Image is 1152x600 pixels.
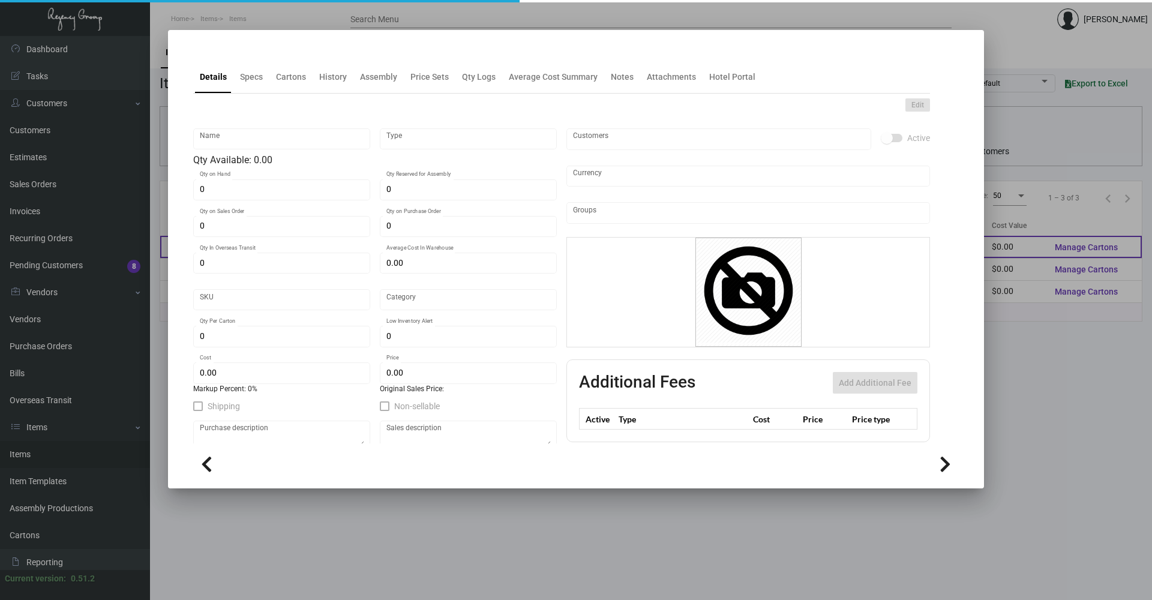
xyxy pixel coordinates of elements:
div: Assembly [360,71,397,83]
input: Add new.. [573,134,865,144]
div: Specs [240,71,263,83]
th: Type [616,409,750,430]
span: Edit [911,100,924,110]
th: Price type [849,409,903,430]
div: Price Sets [410,71,449,83]
div: Qty Available: 0.00 [193,153,557,167]
div: Cartons [276,71,306,83]
div: Details [200,71,227,83]
th: Cost [750,409,799,430]
div: Hotel Portal [709,71,755,83]
div: Notes [611,71,634,83]
button: Add Additional Fee [833,372,917,394]
div: Current version: [5,572,66,585]
div: History [319,71,347,83]
th: Price [800,409,849,430]
input: Add new.. [573,208,924,218]
div: Qty Logs [462,71,496,83]
div: 0.51.2 [71,572,95,585]
span: Add Additional Fee [839,378,911,388]
div: Attachments [647,71,696,83]
span: Non-sellable [394,399,440,413]
span: Active [907,131,930,145]
span: Shipping [208,399,240,413]
button: Edit [905,98,930,112]
div: Average Cost Summary [509,71,598,83]
th: Active [580,409,616,430]
h2: Additional Fees [579,372,695,394]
